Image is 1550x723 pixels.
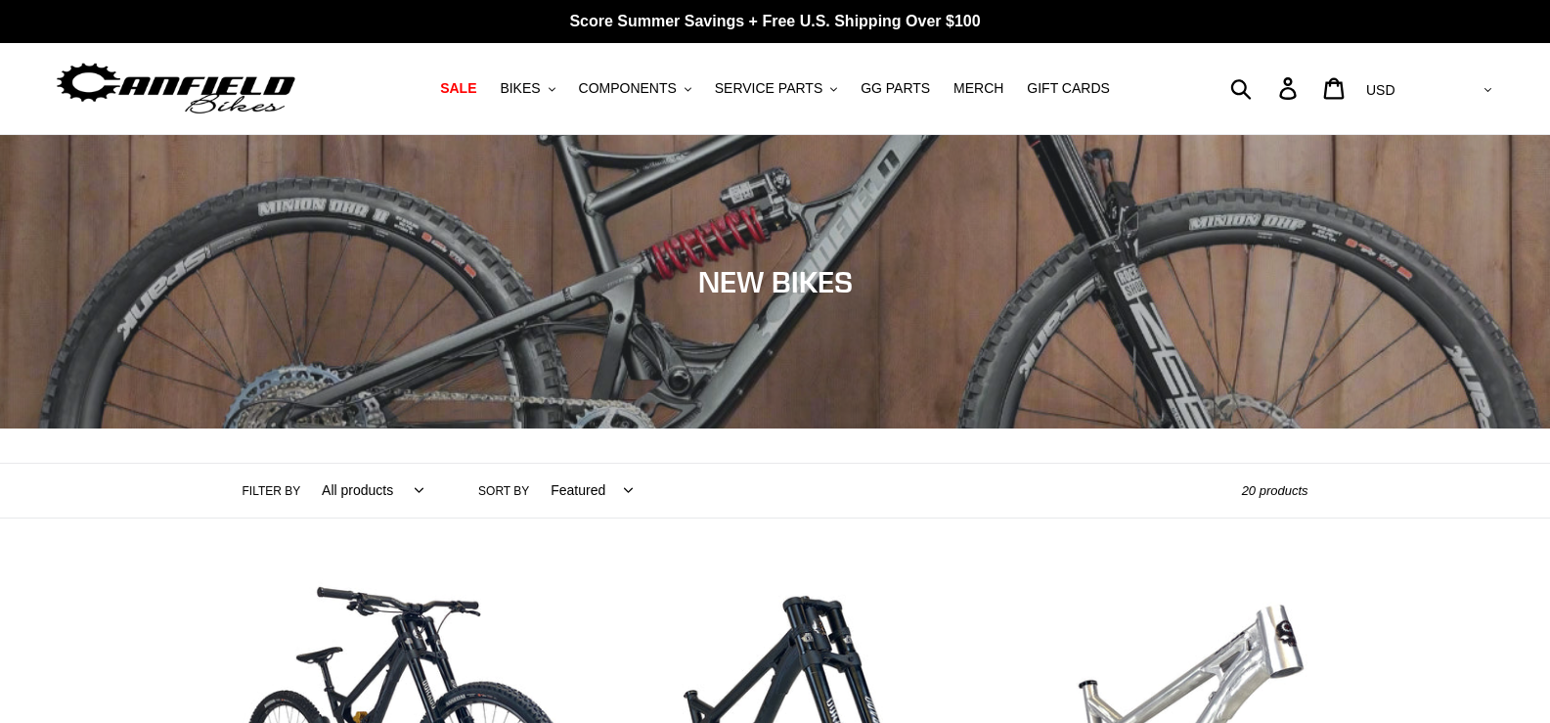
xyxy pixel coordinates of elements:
[1241,67,1291,110] input: Search
[243,482,301,500] label: Filter by
[861,80,930,97] span: GG PARTS
[500,80,540,97] span: BIKES
[478,482,529,500] label: Sort by
[944,75,1013,102] a: MERCH
[1242,483,1308,498] span: 20 products
[569,75,701,102] button: COMPONENTS
[54,58,298,119] img: Canfield Bikes
[579,80,677,97] span: COMPONENTS
[851,75,940,102] a: GG PARTS
[1017,75,1120,102] a: GIFT CARDS
[715,80,822,97] span: SERVICE PARTS
[1027,80,1110,97] span: GIFT CARDS
[490,75,564,102] button: BIKES
[953,80,1003,97] span: MERCH
[440,80,476,97] span: SALE
[698,264,853,299] span: NEW BIKES
[430,75,486,102] a: SALE
[705,75,847,102] button: SERVICE PARTS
